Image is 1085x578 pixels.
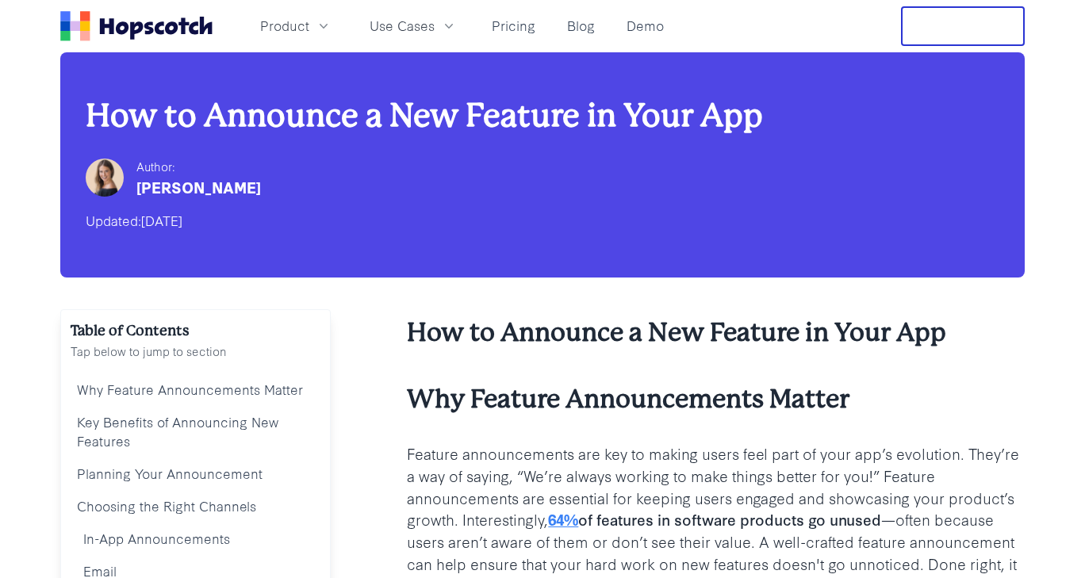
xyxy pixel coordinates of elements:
a: Pricing [485,13,542,39]
button: Use Cases [360,13,466,39]
a: 64% [548,508,578,530]
span: Product [260,16,309,36]
h2: Table of Contents [71,320,320,342]
a: Demo [620,13,670,39]
a: Blog [561,13,601,39]
a: Why Feature Announcements Matter [71,373,320,406]
button: Free Trial [901,6,1025,46]
h2: How to Announce a New Feature in Your App [407,316,1025,350]
button: Product [251,13,341,39]
b: of features in software products go unused [578,508,881,530]
span: Use Cases [370,16,435,36]
img: Hailey Friedman [86,159,124,197]
time: [DATE] [141,211,182,229]
div: Updated: [86,208,999,233]
a: Key Benefits of Announcing New Features [71,406,320,458]
h3: Why Feature Announcements Matter [407,382,1025,417]
a: In-App Announcements [71,522,320,555]
p: Tap below to jump to section [71,342,320,361]
a: Planning Your Announcement [71,457,320,490]
div: Author: [136,157,261,176]
h1: How to Announce a New Feature in Your App [86,97,999,135]
a: Choosing the Right Channels [71,490,320,522]
a: Home [60,11,213,41]
div: [PERSON_NAME] [136,176,261,198]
